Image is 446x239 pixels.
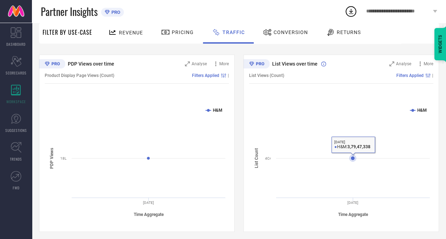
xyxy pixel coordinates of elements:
[337,29,361,35] span: Returns
[254,148,259,168] tspan: List Count
[6,70,27,76] span: SCORECARDS
[274,29,308,35] span: Conversion
[172,29,194,35] span: Pricing
[6,99,26,104] span: WORKSPACE
[219,61,229,66] span: More
[119,30,143,35] span: Revenue
[134,212,164,217] tspan: Time Aggregate
[396,61,411,66] span: Analyse
[213,108,222,113] text: H&M
[41,4,98,19] span: Partner Insights
[43,28,92,37] span: Filter By Use-Case
[45,73,114,78] span: Product Display Page Views (Count)
[222,29,245,35] span: Traffic
[432,73,433,78] span: |
[389,61,394,66] svg: Zoom
[60,156,67,160] text: 18L
[347,201,358,205] text: [DATE]
[185,61,190,66] svg: Zoom
[110,10,120,15] span: PRO
[417,108,427,113] text: H&M
[143,201,154,205] text: [DATE]
[396,73,424,78] span: Filters Applied
[272,61,318,67] span: List Views over time
[243,59,270,70] div: Premium
[345,5,357,18] div: Open download list
[39,59,65,70] div: Premium
[68,61,114,67] span: PDP Views over time
[5,128,27,133] span: SUGGESTIONS
[265,156,271,160] text: 4Cr
[338,212,368,217] tspan: Time Aggregate
[6,41,26,47] span: DASHBOARD
[49,148,54,168] tspan: PDP Views
[192,61,207,66] span: Analyse
[10,156,22,162] span: TRENDS
[424,61,433,66] span: More
[228,73,229,78] span: |
[249,73,284,78] span: List Views (Count)
[192,73,219,78] span: Filters Applied
[13,185,20,190] span: FWD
